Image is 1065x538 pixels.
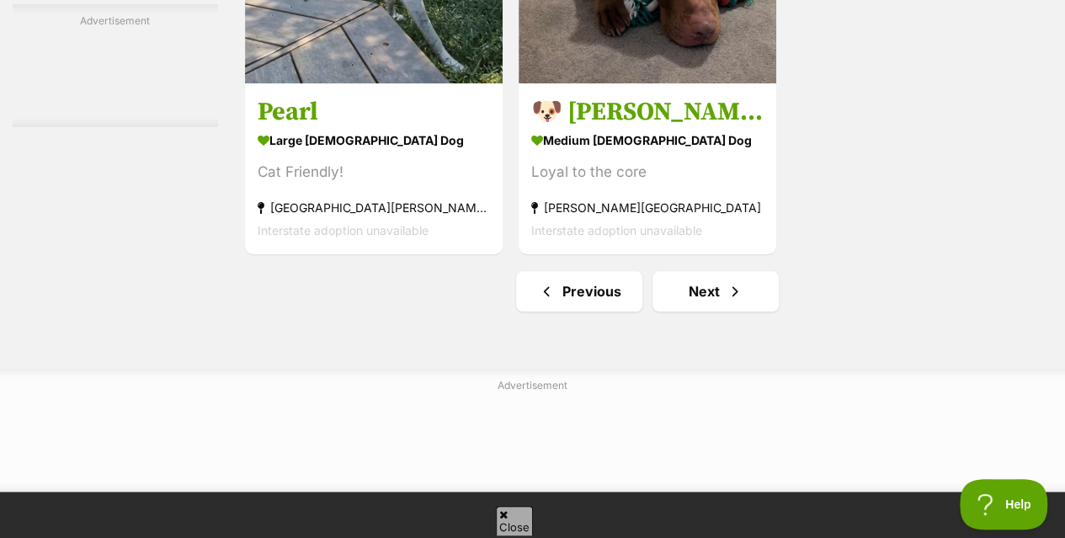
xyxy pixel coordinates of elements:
[258,96,490,128] h3: Pearl
[519,83,776,254] a: 🐶 [PERSON_NAME] 🐶 medium [DEMOGRAPHIC_DATA] Dog Loyal to the core [PERSON_NAME][GEOGRAPHIC_DATA] ...
[531,128,764,152] strong: medium [DEMOGRAPHIC_DATA] Dog
[516,271,642,312] a: Previous page
[258,128,490,152] strong: large [DEMOGRAPHIC_DATA] Dog
[13,4,218,127] div: Advertisement
[531,96,764,128] h3: 🐶 [PERSON_NAME] 🐶
[531,223,702,237] span: Interstate adoption unavailable
[258,161,490,184] div: Cat Friendly!
[496,506,533,535] span: Close
[12,21,382,45] span: Discover how TokyoTaco used Square to grow its customer base through an easy, integrated loyalty ...
[258,196,490,219] strong: [GEOGRAPHIC_DATA][PERSON_NAME][GEOGRAPHIC_DATA]
[652,271,779,312] a: Next page
[258,223,429,237] span: Interstate adoption unavailable
[243,271,1052,312] nav: Pagination
[245,83,503,254] a: Pearl large [DEMOGRAPHIC_DATA] Dog Cat Friendly! [GEOGRAPHIC_DATA][PERSON_NAME][GEOGRAPHIC_DATA] ...
[531,161,764,184] div: Loyal to the core
[960,479,1048,530] iframe: Help Scout Beacon - Open
[531,196,764,219] strong: [PERSON_NAME][GEOGRAPHIC_DATA]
